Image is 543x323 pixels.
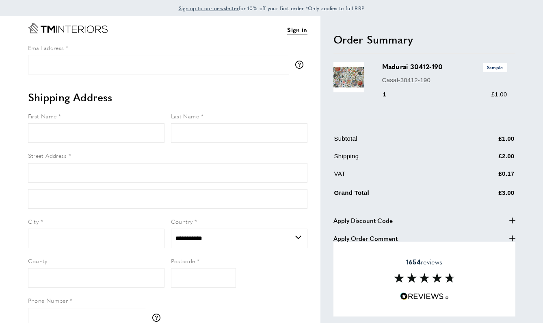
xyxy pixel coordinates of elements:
[179,4,239,12] a: Sign up to our newsletter
[28,23,108,33] a: Go to Home page
[483,63,507,72] span: Sample
[382,75,507,85] p: Casal-30412-190
[333,32,515,47] h2: Order Summary
[333,216,393,225] span: Apply Discount Code
[152,314,164,322] button: More information
[295,61,307,69] button: More information
[333,62,364,92] img: Madurai 30412-190
[171,217,193,225] span: Country
[333,234,398,243] span: Apply Order Comment
[171,257,195,265] span: Postcode
[491,91,507,98] span: £1.00
[28,112,57,120] span: First Name
[28,151,67,159] span: Street Address
[287,25,307,35] a: Sign in
[459,134,515,150] td: £1.00
[406,257,421,266] strong: 1654
[382,62,507,72] h3: Madurai 30412-190
[334,151,458,167] td: Shipping
[400,292,449,300] img: Reviews.io 5 stars
[459,169,515,185] td: £0.17
[334,169,458,185] td: VAT
[28,217,39,225] span: City
[28,257,48,265] span: County
[28,296,68,304] span: Phone Number
[179,4,365,12] span: for 10% off your first order *Only applies to full RRP
[459,186,515,204] td: £3.00
[334,186,458,204] td: Grand Total
[28,90,307,105] h2: Shipping Address
[382,89,398,99] div: 1
[28,44,64,52] span: Email address
[334,134,458,150] td: Subtotal
[459,151,515,167] td: £2.00
[171,112,199,120] span: Last Name
[406,258,442,266] span: reviews
[394,273,455,283] img: Reviews section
